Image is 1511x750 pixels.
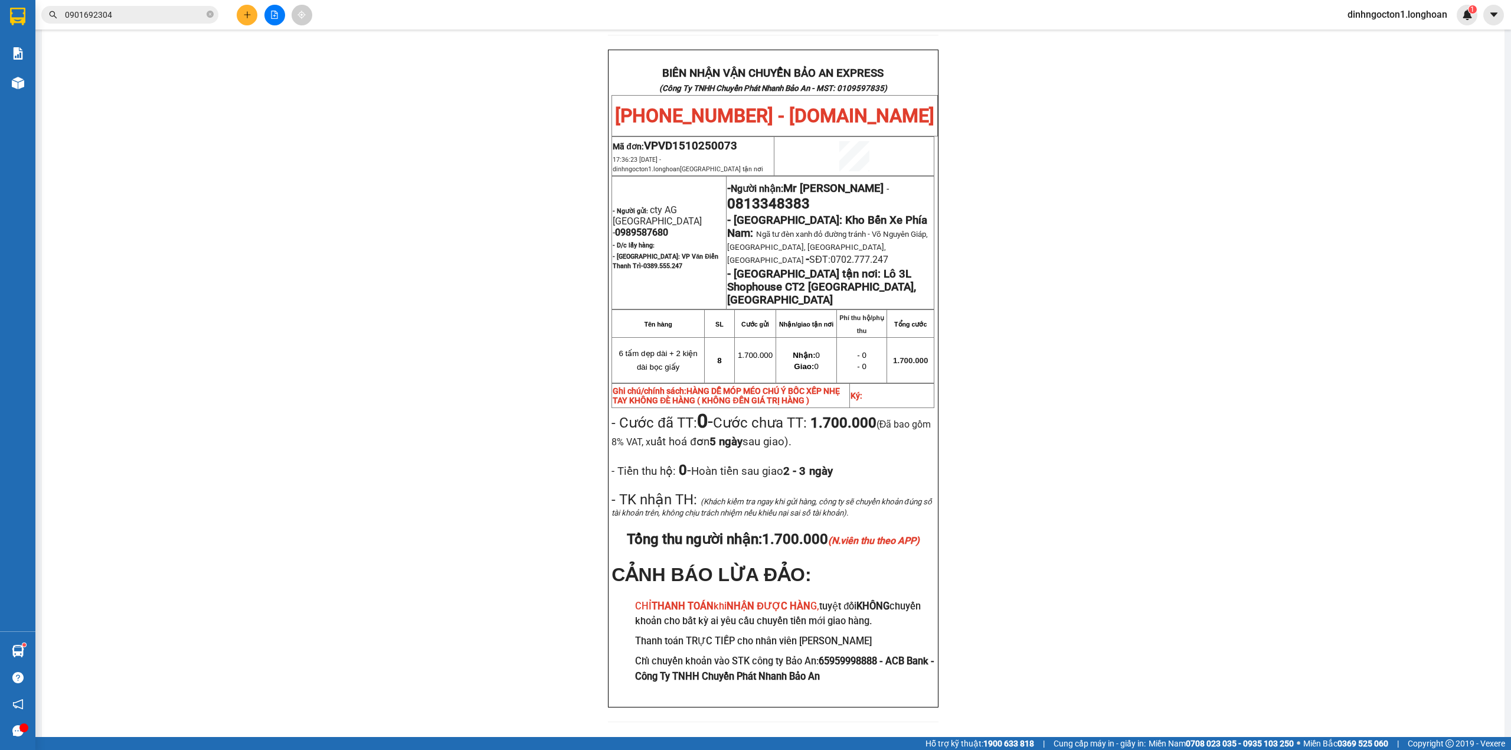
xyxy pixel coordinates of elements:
span: ngày [809,465,833,478]
span: SĐT: [809,254,830,265]
span: search [49,11,57,19]
button: plus [237,5,257,25]
span: - 0 [857,351,866,360]
span: Hoàn tiền sau giao [691,465,833,478]
strong: SL [715,321,724,328]
span: copyright [1445,739,1454,748]
span: Cước chưa TT: [611,415,931,449]
span: 17:36:23 [DATE] - [613,156,763,173]
strong: - Người gửi: [613,207,648,215]
strong: Ký: [851,391,862,400]
sup: 1 [1469,5,1477,14]
span: - [806,253,809,266]
span: 1.700.000 [762,531,920,547]
span: [GEOGRAPHIC_DATA] tận nơi [680,165,763,173]
span: 0389.555.247 [643,262,682,270]
span: close-circle [207,9,214,21]
span: Mr [PERSON_NAME] [783,182,884,195]
strong: - [GEOGRAPHIC_DATA] tận nơi: [727,268,881,281]
strong: CSKH: [32,40,63,50]
strong: Lô 3L Shophouse CT2 [GEOGRAPHIC_DATA], [GEOGRAPHIC_DATA] [727,268,916,306]
span: Mã đơn: VPVD1510250073 [5,71,181,87]
strong: 2 - 3 [783,465,833,478]
span: question-circle [12,672,24,683]
strong: THANH TOÁN [652,601,714,612]
span: - TK nhận TH: [611,491,697,508]
span: dinhngocton1.longhoan [613,165,763,173]
strong: 1.700.000 [810,415,876,431]
span: HÀNG DỄ MÓP MÉO CHÚ Ý BỐC XẾP NHẸ TAY KHÔNG ĐÈ HÀNG ( KHÔNG ĐỀN GIÁ TRỊ HÀNG ) [613,386,840,405]
span: Miền Bắc [1303,737,1388,750]
span: - [GEOGRAPHIC_DATA]: VP Văn Điển Thanh Trì- [613,253,718,270]
span: 0702.777.247 [830,254,888,265]
span: plus [243,11,251,19]
strong: KHÔNG [856,601,889,612]
span: (Khách kiểm tra ngay khi gửi hàng, công ty sẽ chuyển khoản đúng số tài khoản trên, không chịu trá... [611,497,931,517]
img: logo-vxr [10,8,25,25]
span: Người nhận: [731,183,884,194]
span: Ngã tư đèn xanh đỏ đường tránh - Võ Nguyên Giáp, [GEOGRAPHIC_DATA], [GEOGRAPHIC_DATA],[GEOGRAPHIC... [727,230,928,265]
span: - Cước đã TT: [611,415,712,431]
span: | [1397,737,1399,750]
strong: Nhận: [793,351,815,360]
strong: (Công Ty TNHH Chuyển Phát Nhanh Bảo An - MST: 0109597835) [659,84,887,93]
span: CÔNG TY TNHH CHUYỂN PHÁT NHANH BẢO AN [93,40,236,61]
span: message [12,725,24,736]
span: close-circle [207,11,214,18]
em: (N.viên thu theo APP) [828,535,920,546]
span: 1.700.000 [893,356,928,365]
span: [PHONE_NUMBER] - [DOMAIN_NAME] [615,105,934,127]
h3: Chỉ chuyển khoản vào STK công ty Bảo An: [635,654,934,684]
span: 1 [1470,5,1474,14]
img: icon-new-feature [1462,9,1473,20]
span: file-add [270,11,279,19]
span: - [884,183,889,194]
span: Cung cấp máy in - giấy in: [1054,737,1146,750]
span: 8 [717,356,721,365]
strong: 1900 633 818 [983,739,1034,748]
span: VPVD1510250073 [644,139,737,152]
span: Mã đơn: [613,142,737,151]
span: CHỈ khi G, [635,601,819,612]
strong: 65959998888 - ACB Bank - Công Ty TNHH Chuyển Phát Nhanh Bảo An [635,656,934,682]
span: Ngày in phiếu: 17:36 ngày [79,24,243,36]
span: 0813348383 [727,195,810,212]
span: aim [297,11,306,19]
button: caret-down [1483,5,1504,25]
input: Tìm tên, số ĐT hoặc mã đơn [65,8,204,21]
span: - [676,462,833,478]
span: - Tiền thu hộ: [611,465,676,478]
span: Miền Nam [1149,737,1294,750]
strong: Phí thu hộ/phụ thu [839,314,884,334]
strong: Giao: [794,362,814,371]
span: uất hoá đơn sau giao). [650,435,791,448]
span: 6 tấm dẹp dài + 2 kiện dài bọc giấy [619,349,697,371]
button: file-add [264,5,285,25]
strong: - D/c lấy hàng: [613,242,655,249]
sup: 1 [22,643,26,647]
span: caret-down [1489,9,1499,20]
strong: Tên hàng [644,321,672,328]
span: - [GEOGRAPHIC_DATA]: Kho Bến Xe Phía Nam: [727,214,927,240]
strong: Tổng cước [894,321,927,328]
h3: tuyệt đối chuyển khoản cho bất kỳ ai yêu cầu chuyển tiền mới giao hàng. [635,599,934,629]
strong: PHIẾU DÁN LÊN HÀNG [83,5,238,21]
strong: 0708 023 035 - 0935 103 250 [1186,739,1294,748]
strong: Ghi chú/chính sách: [613,386,840,405]
span: ⚪️ [1297,741,1300,746]
span: Tổng thu người nhận: [627,531,920,547]
strong: Cước gửi [741,321,769,328]
strong: 0 [697,410,708,432]
span: cty AG [GEOGRAPHIC_DATA] - [613,204,702,238]
span: Hỗ trợ kỹ thuật: [925,737,1034,750]
img: warehouse-icon [12,645,24,657]
span: (Đã bao gồm 8% VAT, x [611,419,931,448]
img: warehouse-icon [12,77,24,89]
span: - [697,410,713,432]
span: | [1043,737,1045,750]
strong: 0 [676,462,687,478]
strong: 5 ngày [709,435,743,448]
span: - 0 [857,362,866,371]
strong: NHẬN ĐƯỢC HÀN [727,601,810,612]
span: CẢNH BÁO LỪA ĐẢO: [611,564,811,585]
